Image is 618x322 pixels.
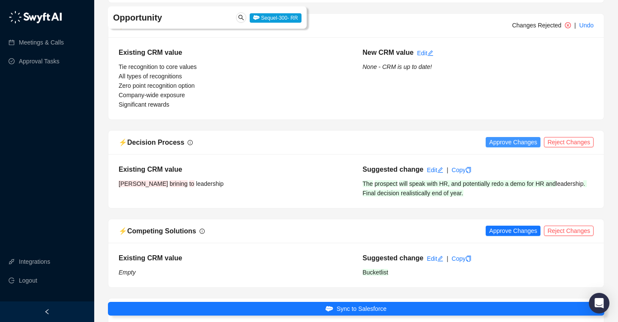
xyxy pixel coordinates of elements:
[417,50,433,57] a: Edit
[113,12,221,24] h4: Opportunity
[452,255,472,262] a: Copy
[589,293,609,313] div: Open Intercom Messenger
[427,167,443,173] a: Edit
[250,13,301,23] span: Sequel-300- RR
[189,180,194,187] span: to
[363,180,587,197] span: . Final decision realistically end of year.
[437,167,443,173] span: edit
[200,229,205,234] span: info-circle
[452,167,472,173] a: Copy
[486,137,540,147] button: Approve Changes
[363,164,424,175] h5: Suggested change
[363,269,388,276] span: Bucketlist
[466,256,472,262] span: copy
[19,34,64,51] a: Meetings & Calls
[466,167,472,173] span: copy
[119,164,350,175] h5: Existing CRM value
[119,227,196,235] span: ⚡️ Competing Solutions
[108,302,604,316] button: Sync to Salesforce
[579,22,594,29] a: Undo
[375,180,398,187] span: prospect
[486,226,540,236] button: Approve Changes
[19,253,50,270] a: Integrations
[119,180,168,187] span: [PERSON_NAME]
[363,63,432,70] i: None - CRM is up to date!
[363,253,424,263] h5: Suggested change
[489,226,537,236] span: Approve Changes
[427,50,433,56] span: edit
[238,15,244,21] span: search
[512,22,561,29] span: Changes Rejected
[574,22,576,29] span: |
[556,180,584,187] span: leadership
[119,139,184,146] span: ⚡️ Decision Process
[547,226,590,236] span: Reject Changes
[547,137,590,147] span: Reject Changes
[565,22,571,28] span: close-circle
[170,180,188,187] span: brining
[9,277,15,283] span: logout
[363,48,414,58] h5: New CRM value
[544,137,594,147] button: Reject Changes
[9,11,62,24] img: logo-05li4sbe.png
[363,180,373,187] span: The
[196,180,224,187] span: leadership
[119,48,350,58] h5: Existing CRM value
[19,272,37,289] span: Logout
[188,140,193,145] span: info-circle
[119,269,136,276] i: Empty
[119,22,182,29] span: ⚡️ Decision Criteria
[544,226,594,236] button: Reject Changes
[399,180,407,187] span: will
[409,180,555,187] span: speak with HR, and potentially redo a demo for HR and
[119,63,197,108] span: Tie recognition to core values All types of recognitions Zero point recognition option Company-wi...
[427,255,443,262] a: Edit
[447,254,448,263] div: |
[19,53,60,70] a: Approval Tasks
[437,256,443,262] span: edit
[447,165,448,175] div: |
[489,137,537,147] span: Approve Changes
[337,304,387,313] span: Sync to Salesforce
[250,14,301,21] a: Sequel-300- RR
[119,253,350,263] h5: Existing CRM value
[44,309,50,315] span: left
